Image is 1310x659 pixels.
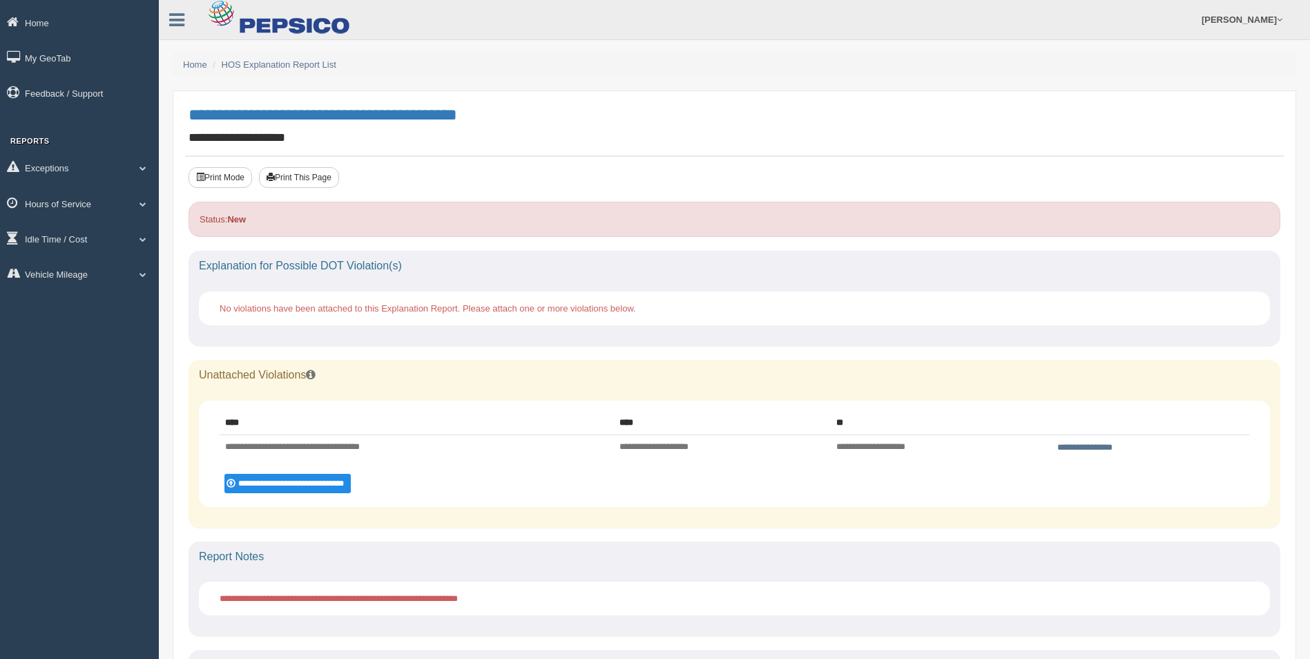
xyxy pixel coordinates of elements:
[189,251,1280,281] div: Explanation for Possible DOT Violation(s)
[189,360,1280,390] div: Unattached Violations
[189,542,1280,572] div: Report Notes
[227,214,246,225] strong: New
[189,167,252,188] button: Print Mode
[222,59,336,70] a: HOS Explanation Report List
[183,59,207,70] a: Home
[220,303,636,314] span: No violations have been attached to this Explanation Report. Please attach one or more violations...
[259,167,339,188] button: Print This Page
[189,202,1280,237] div: Status:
